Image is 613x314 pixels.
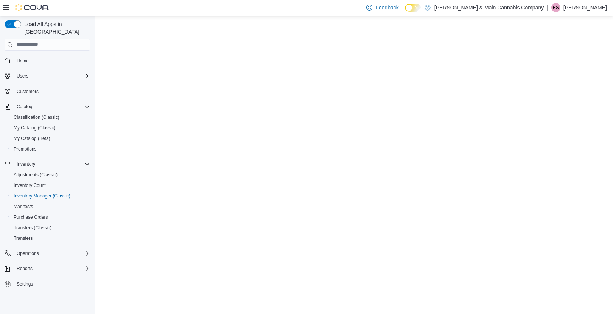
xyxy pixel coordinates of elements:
[11,181,49,190] a: Inventory Count
[2,159,93,169] button: Inventory
[14,280,36,289] a: Settings
[434,3,544,12] p: [PERSON_NAME] & Main Cannabis Company
[11,202,36,211] a: Manifests
[11,145,40,154] a: Promotions
[17,73,28,79] span: Users
[11,234,36,243] a: Transfers
[2,71,93,81] button: Users
[14,72,90,81] span: Users
[17,58,29,64] span: Home
[11,123,90,132] span: My Catalog (Classic)
[11,170,90,179] span: Adjustments (Classic)
[17,104,32,110] span: Catalog
[11,181,90,190] span: Inventory Count
[14,182,46,188] span: Inventory Count
[14,249,42,258] button: Operations
[8,233,93,244] button: Transfers
[14,204,33,210] span: Manifests
[8,112,93,123] button: Classification (Classic)
[11,134,90,143] span: My Catalog (Beta)
[17,89,39,95] span: Customers
[11,191,73,201] a: Inventory Manager (Classic)
[11,191,90,201] span: Inventory Manager (Classic)
[17,250,39,256] span: Operations
[15,4,49,11] img: Cova
[14,87,90,96] span: Customers
[17,266,33,272] span: Reports
[14,249,90,258] span: Operations
[14,235,33,241] span: Transfers
[8,123,93,133] button: My Catalog (Classic)
[8,144,93,154] button: Promotions
[563,3,607,12] p: [PERSON_NAME]
[14,135,50,141] span: My Catalog (Beta)
[5,52,90,309] nav: Complex example
[11,213,90,222] span: Purchase Orders
[2,86,93,97] button: Customers
[11,202,90,211] span: Manifests
[14,160,38,169] button: Inventory
[8,212,93,222] button: Purchase Orders
[375,4,398,11] span: Feedback
[8,222,93,233] button: Transfers (Classic)
[11,170,61,179] a: Adjustments (Classic)
[2,55,93,66] button: Home
[11,223,90,232] span: Transfers (Classic)
[11,145,90,154] span: Promotions
[11,113,90,122] span: Classification (Classic)
[14,279,90,289] span: Settings
[547,3,548,12] p: |
[2,278,93,289] button: Settings
[2,248,93,259] button: Operations
[14,264,36,273] button: Reports
[14,56,32,65] a: Home
[2,263,93,274] button: Reports
[14,72,31,81] button: Users
[11,134,53,143] a: My Catalog (Beta)
[14,114,59,120] span: Classification (Classic)
[14,160,90,169] span: Inventory
[8,201,93,212] button: Manifests
[8,169,93,180] button: Adjustments (Classic)
[14,56,90,65] span: Home
[14,172,58,178] span: Adjustments (Classic)
[8,133,93,144] button: My Catalog (Beta)
[14,225,51,231] span: Transfers (Classic)
[2,101,93,112] button: Catalog
[14,146,37,152] span: Promotions
[405,4,421,12] input: Dark Mode
[553,3,559,12] span: BS
[14,87,42,96] a: Customers
[17,281,33,287] span: Settings
[14,102,35,111] button: Catalog
[14,264,90,273] span: Reports
[11,113,62,122] a: Classification (Classic)
[14,125,56,131] span: My Catalog (Classic)
[11,213,51,222] a: Purchase Orders
[8,180,93,191] button: Inventory Count
[8,191,93,201] button: Inventory Manager (Classic)
[11,123,59,132] a: My Catalog (Classic)
[17,161,35,167] span: Inventory
[21,20,90,36] span: Load All Apps in [GEOGRAPHIC_DATA]
[14,193,70,199] span: Inventory Manager (Classic)
[551,3,560,12] div: Barton Swan
[11,234,90,243] span: Transfers
[11,223,54,232] a: Transfers (Classic)
[14,102,90,111] span: Catalog
[14,214,48,220] span: Purchase Orders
